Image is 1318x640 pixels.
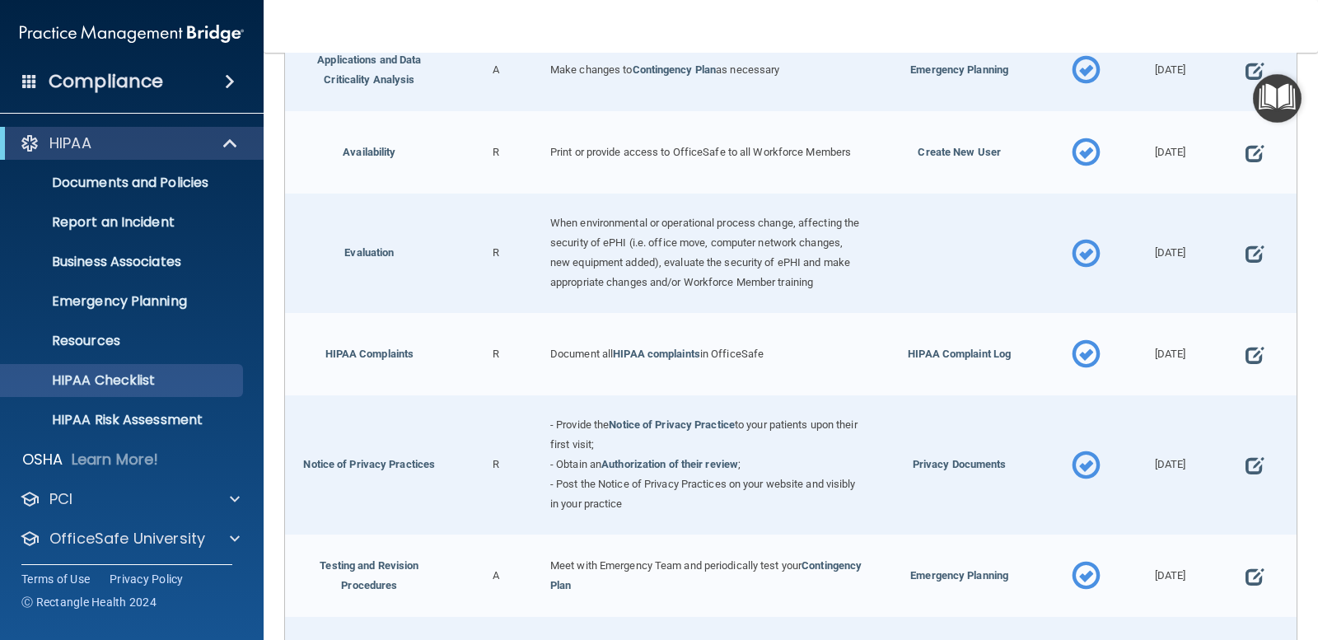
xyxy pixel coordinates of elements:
span: Meet with Emergency Team and periodically test your [550,559,802,572]
a: Applications and Data Criticality Analysis [317,54,421,86]
span: to your patients upon their first visit; [550,418,858,451]
span: in OfficeSafe [700,348,764,360]
a: Contingency Plan [633,63,717,76]
div: R [454,194,538,313]
p: Business Associates [11,254,236,270]
a: OfficeSafe University [20,529,240,549]
p: PCI [49,489,72,509]
a: Availability [343,146,395,158]
div: A [454,535,538,617]
span: - Obtain an [550,458,601,470]
div: A [454,29,538,111]
a: Notice of Privacy Practice [609,418,735,431]
span: HIPAA Complaint Log [908,348,1011,360]
span: Ⓒ Rectangle Health 2024 [21,594,157,610]
div: [DATE] [1128,313,1212,395]
p: Learn More! [72,450,159,469]
h4: Compliance [49,70,163,93]
p: HIPAA [49,133,91,153]
p: OSHA [22,450,63,469]
span: as necessary [716,63,779,76]
p: Resources [11,333,236,349]
a: Terms of Use [21,571,90,587]
span: Emergency Planning [910,63,1008,76]
div: R [454,395,538,535]
p: Report an Incident [11,214,236,231]
span: - Provide the [550,418,609,431]
p: OfficeSafe University [49,529,205,549]
a: Evaluation [344,246,394,259]
a: HIPAA [20,133,239,153]
div: [DATE] [1128,29,1212,111]
div: [DATE] [1128,111,1212,194]
a: HIPAA complaints [613,348,700,360]
div: [DATE] [1128,535,1212,617]
span: When environmental or operational process change, affecting the security of ePHI (i.e. office mov... [550,217,859,288]
a: Authorization of their review [601,458,738,470]
div: [DATE] [1128,395,1212,535]
span: Print or provide access to OfficeSafe to all Workforce Members [550,146,851,158]
a: Privacy Policy [110,571,184,587]
a: HIPAA Complaints [325,348,414,360]
span: Create New User [918,146,1001,158]
p: HIPAA Checklist [11,372,236,389]
span: - Post the Notice of Privacy Practices on your website and visibly in your practice [550,478,856,510]
span: Privacy Documents [913,458,1007,470]
a: Testing and Revision Procedures [320,559,418,591]
p: Documents and Policies [11,175,236,191]
div: R [454,313,538,395]
p: HIPAA Risk Assessment [11,412,236,428]
span: Document all [550,348,613,360]
div: R [454,111,538,194]
a: Notice of Privacy Practices [303,458,435,470]
a: Contingency Plan [550,559,862,591]
div: [DATE] [1128,194,1212,313]
img: PMB logo [20,17,244,50]
span: ; [738,458,741,470]
span: Make changes to [550,63,633,76]
a: PCI [20,489,240,509]
p: Emergency Planning [11,293,236,310]
button: Open Resource Center [1253,74,1302,123]
span: Emergency Planning [910,569,1008,582]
